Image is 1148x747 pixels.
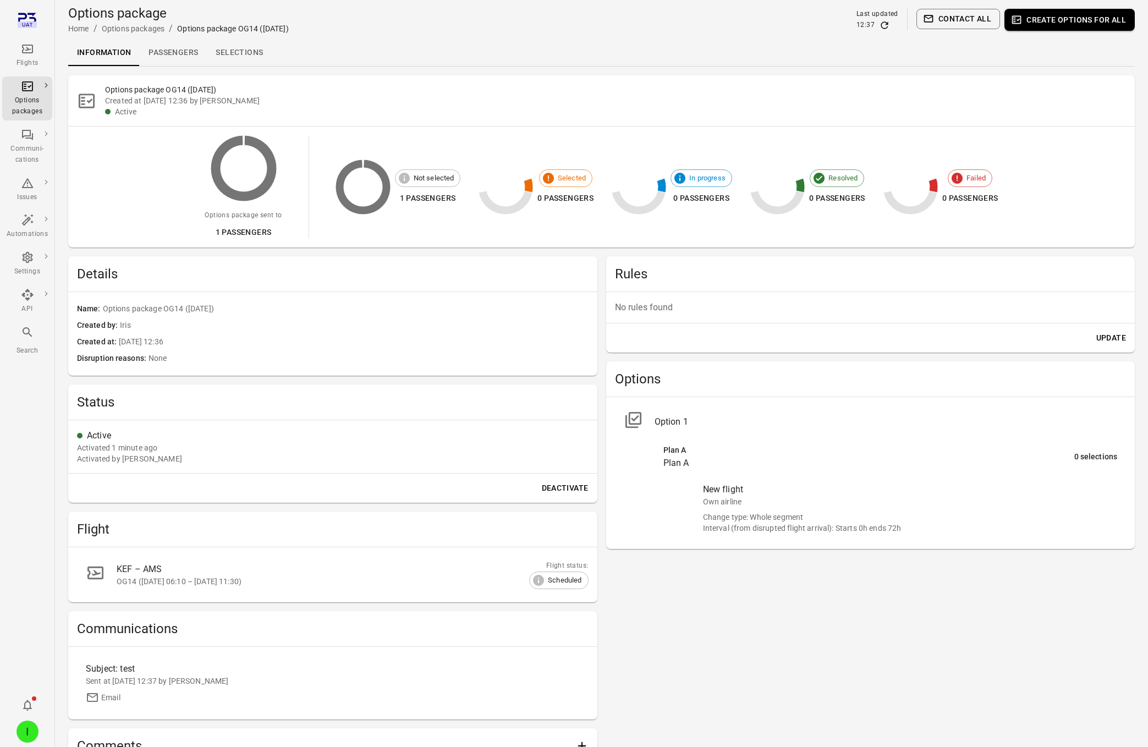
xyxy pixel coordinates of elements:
div: Automations [7,229,48,240]
span: Not selected [408,173,460,184]
div: Communi-cations [7,144,48,166]
a: API [2,285,52,318]
div: Subject: test [86,662,456,675]
div: Plan A [663,444,1074,457]
h2: Options [615,370,1127,388]
button: Refresh data [879,20,890,31]
span: In progress [683,173,732,184]
a: Flights [2,39,52,72]
a: Communi-cations [2,125,52,169]
div: 1 passengers [205,226,282,239]
li: / [94,22,97,35]
span: Created by [77,320,120,332]
div: Created at [DATE] 12:36 by [PERSON_NAME] [105,95,1126,106]
div: 0 passengers [671,191,732,205]
div: Plan A [663,457,1074,470]
div: 0 passengers [942,191,998,205]
div: 0 passengers [537,191,594,205]
span: Disruption reasons [77,353,149,365]
a: Subject: testSent at [DATE] 12:37 by [PERSON_NAME]Email [77,656,589,711]
button: Iris [12,716,43,747]
div: Local navigation [68,40,1135,66]
button: Contact all [916,9,1000,29]
span: Resolved [822,173,864,184]
h2: Rules [615,265,1127,283]
div: 0 passengers [809,191,865,205]
span: None [149,353,589,365]
a: Automations [2,210,52,243]
a: Home [68,24,89,33]
span: Iris [120,320,588,332]
div: Settings [7,266,48,277]
span: Selected [552,173,592,184]
div: Search [7,345,48,356]
div: Email [101,692,120,703]
div: 5 Sep 2025 12:36 [77,442,157,453]
div: Flights [7,58,48,69]
div: I [17,721,39,743]
div: Options package sent to [205,210,282,221]
button: Create options for all [1004,9,1135,31]
button: Deactivate [537,478,593,498]
span: Name [77,303,103,315]
div: Flight status: [529,561,588,572]
h1: Options package [68,4,289,22]
div: 1 passengers [395,191,461,205]
div: OG14 ([DATE] 06:10 – [DATE] 11:30) [117,576,562,587]
div: New flight [703,483,1118,496]
h2: Status [77,393,589,411]
div: Sent at [DATE] 12:37 by [PERSON_NAME] [86,675,580,686]
div: Options packages [7,95,48,117]
span: [DATE] 12:36 [119,336,588,348]
a: KEF – AMSOG14 ([DATE] 06:10 – [DATE] 11:30) [77,556,589,594]
nav: Breadcrumbs [68,22,289,35]
a: Settings [2,248,52,281]
div: Change type: Whole segment [703,512,1118,523]
h2: Options package OG14 ([DATE]) [105,84,1126,95]
h2: Flight [77,520,589,538]
a: Passengers [140,40,207,66]
span: Created at [77,336,119,348]
div: Options package OG14 ([DATE]) [177,23,288,34]
div: Active [115,106,1126,117]
a: Information [68,40,140,66]
a: Issues [2,173,52,206]
div: API [7,304,48,315]
div: KEF – AMS [117,563,562,576]
a: Selections [207,40,272,66]
div: Own airline [703,496,1118,507]
span: Options package OG14 ([DATE]) [103,303,589,315]
div: Interval (from disrupted flight arrival): Starts 0h ends 72h [703,523,1118,534]
div: Issues [7,192,48,203]
span: Scheduled [542,575,587,586]
button: Update [1092,328,1130,348]
li: / [169,22,173,35]
button: Search [2,322,52,359]
div: Option 1 [655,415,1118,429]
div: 0 selections [1074,451,1117,463]
div: Active [87,429,589,442]
div: Last updated [856,9,898,20]
div: 12:37 [856,20,875,31]
div: Activated by [PERSON_NAME] [77,453,182,464]
span: Failed [960,173,992,184]
button: Notifications [17,694,39,716]
h2: Communications [77,620,589,638]
a: Options packages [102,24,164,33]
a: Options packages [2,76,52,120]
p: No rules found [615,301,1127,314]
h2: Details [77,265,589,283]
